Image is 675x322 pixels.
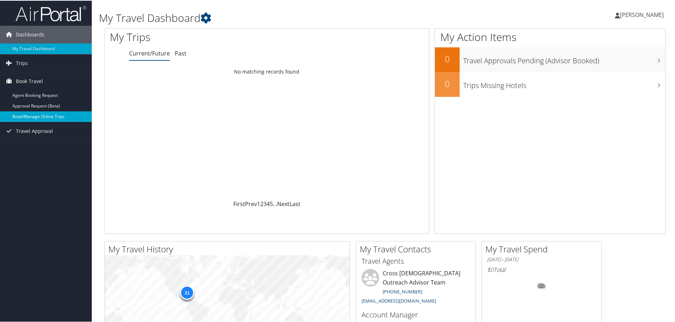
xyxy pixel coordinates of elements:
[435,71,665,96] a: 0Trips Missing Hotels
[257,199,260,207] a: 1
[435,77,460,89] h2: 0
[362,256,470,265] h3: Travel Agents
[233,199,245,207] a: First
[463,76,665,90] h3: Trips Missing Hotels
[539,283,544,288] tspan: 0%
[362,297,436,303] a: [EMAIL_ADDRESS][DOMAIN_NAME]
[487,265,494,273] span: $0
[175,49,186,57] a: Past
[487,265,596,273] h6: Total
[16,25,44,43] span: Dashboards
[16,5,86,21] img: airportal-logo.png
[485,242,601,254] h2: My Travel Spend
[260,199,263,207] a: 2
[487,256,596,262] h6: [DATE] - [DATE]
[620,10,664,18] span: [PERSON_NAME]
[104,65,429,77] td: No matching records found
[16,72,43,89] span: Book Travel
[99,10,480,25] h1: My Travel Dashboard
[267,199,270,207] a: 4
[16,54,28,71] span: Trips
[289,199,300,207] a: Last
[383,288,422,294] a: [PHONE_NUMBER]
[270,199,273,207] a: 5
[435,52,460,64] h2: 0
[16,122,53,139] span: Travel Approval
[435,47,665,71] a: 0Travel Approvals Pending (Advisor Booked)
[360,242,476,254] h2: My Travel Contacts
[180,285,194,299] div: 21
[435,29,665,44] h1: My Action Items
[615,4,671,25] a: [PERSON_NAME]
[110,29,288,44] h1: My Trips
[362,309,470,319] h3: Account Manager
[277,199,289,207] a: Next
[129,49,170,57] a: Current/Future
[273,199,277,207] span: …
[263,199,267,207] a: 3
[463,52,665,65] h3: Travel Approvals Pending (Advisor Booked)
[108,242,350,254] h2: My Travel History
[245,199,257,207] a: Prev
[358,268,474,306] li: Cross [DEMOGRAPHIC_DATA] Outreach Advisor Team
